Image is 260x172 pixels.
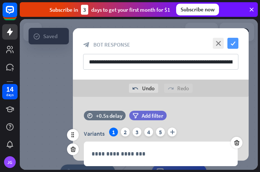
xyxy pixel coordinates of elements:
[4,156,16,168] div: JG
[133,85,138,91] i: undo
[142,112,163,119] span: Add filter
[164,84,193,93] div: Redo
[133,113,138,118] i: filter
[2,84,18,99] a: 14 days
[213,38,224,49] i: close
[49,5,170,15] div: Subscribe in days to get your first month for $1
[168,128,177,136] i: plus
[121,128,130,136] div: 2
[227,38,238,49] i: check
[129,84,158,93] div: Undo
[84,130,105,137] span: Variants
[87,113,93,118] i: time
[6,86,14,92] div: 14
[176,4,219,15] div: Subscribe now
[96,112,122,119] div: +0.5s delay
[144,128,153,136] div: 4
[133,128,141,136] div: 3
[109,128,118,136] div: 1
[6,92,14,98] div: days
[81,5,88,15] div: 3
[83,41,90,48] i: block_bot_response
[93,41,130,48] span: Bot Response
[168,85,174,91] i: redo
[6,3,28,25] button: Open LiveChat chat widget
[156,128,165,136] div: 5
